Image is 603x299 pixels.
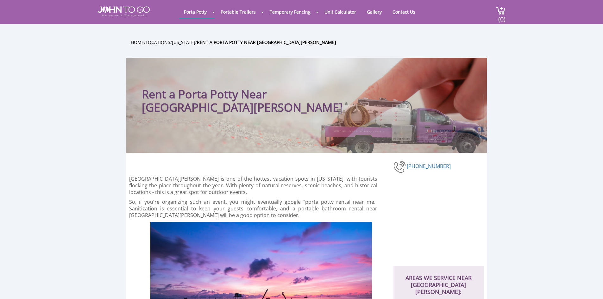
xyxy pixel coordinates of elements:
[129,199,378,219] p: So, if you're organizing such an event, you might eventually google "porta potty rental near me."...
[498,10,506,23] span: (0)
[388,6,420,18] a: Contact Us
[313,94,484,153] img: Truck
[362,6,386,18] a: Gallery
[393,160,407,174] img: phone-number
[216,6,261,18] a: Portable Trailers
[400,266,477,295] h2: AREAS WE SERVICE NEAR [GEOGRAPHIC_DATA][PERSON_NAME]:
[197,39,336,45] a: Rent a Porta Potty Near [GEOGRAPHIC_DATA][PERSON_NAME]
[131,39,144,45] a: Home
[146,39,170,45] a: Locations
[172,39,195,45] a: [US_STATE]
[142,71,346,114] h1: Rent a Porta Potty Near [GEOGRAPHIC_DATA][PERSON_NAME]
[131,39,492,46] ul: / / /
[265,6,315,18] a: Temporary Fencing
[496,6,506,15] img: cart a
[97,6,150,16] img: JOHN to go
[320,6,361,18] a: Unit Calculator
[407,163,451,170] a: [PHONE_NUMBER]
[179,6,211,18] a: Porta Potty
[129,176,378,196] p: [GEOGRAPHIC_DATA][PERSON_NAME] is one of the hottest vacation spots in [US_STATE], with tourists ...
